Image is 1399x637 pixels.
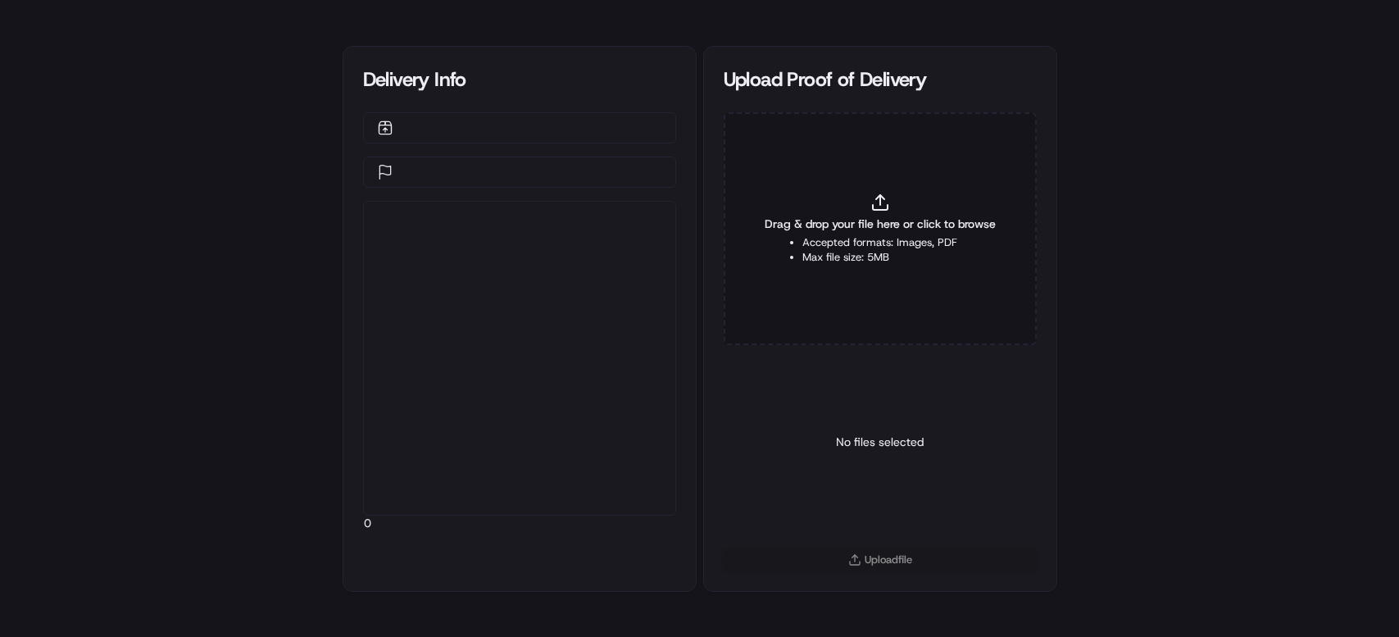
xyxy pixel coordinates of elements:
[836,434,924,450] p: No files selected
[802,250,957,265] li: Max file size: 5MB
[765,216,996,232] span: Drag & drop your file here or click to browse
[364,202,675,515] div: 0
[724,66,1037,93] div: Upload Proof of Delivery
[363,66,676,93] div: Delivery Info
[802,235,957,250] li: Accepted formats: Images, PDF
